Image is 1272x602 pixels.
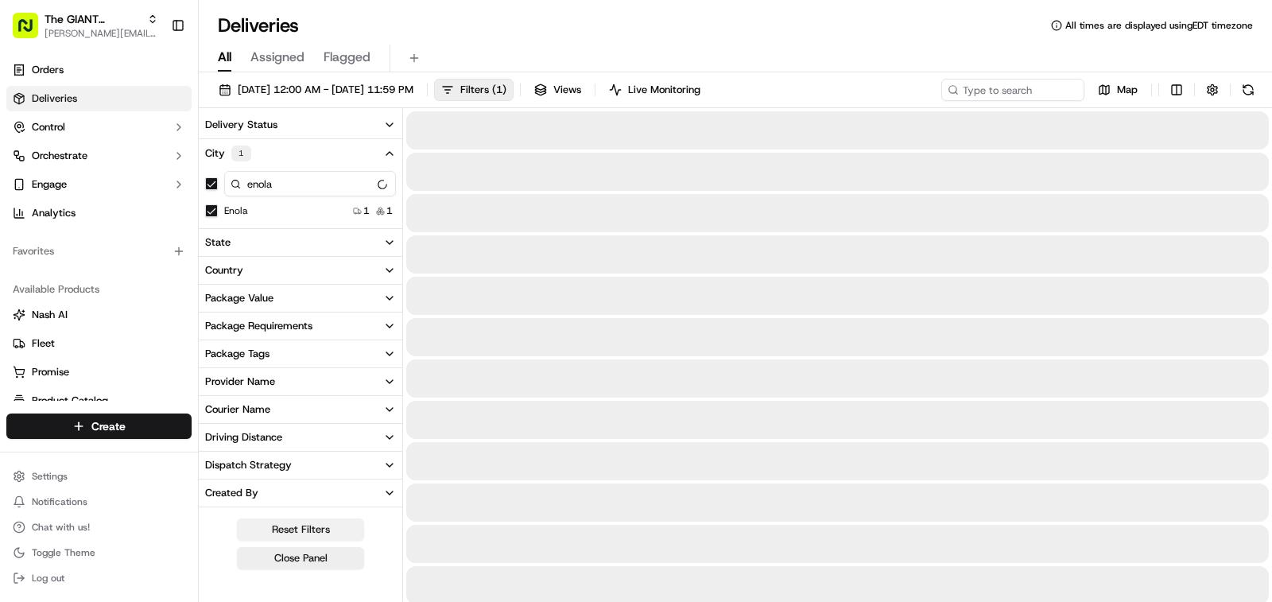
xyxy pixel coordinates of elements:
[128,224,262,253] a: 💻API Documentation
[941,79,1084,101] input: Type to search
[492,83,506,97] span: ( 1 )
[6,86,192,111] a: Deliveries
[205,319,312,333] div: Package Requirements
[363,204,370,217] span: 1
[16,64,289,89] p: Welcome 👋
[386,204,393,217] span: 1
[205,486,258,500] div: Created By
[224,171,396,196] input: City
[6,516,192,538] button: Chat with us!
[32,91,77,106] span: Deliveries
[199,139,402,168] button: City1
[238,83,413,97] span: [DATE] 12:00 AM - [DATE] 11:59 PM
[218,13,299,38] h1: Deliveries
[199,452,402,479] button: Dispatch Strategy
[91,418,126,434] span: Create
[32,231,122,247] span: Knowledge Base
[13,336,185,351] a: Fleet
[6,542,192,564] button: Toggle Theme
[6,465,192,487] button: Settings
[553,83,581,97] span: Views
[205,347,270,361] div: Package Tags
[150,231,255,247] span: API Documentation
[250,48,304,67] span: Assigned
[199,340,402,367] button: Package Tags
[199,229,402,256] button: State
[460,83,506,97] span: Filters
[45,11,141,27] span: The GIANT Company
[205,375,275,389] div: Provider Name
[16,152,45,181] img: 1736555255976-a54dd68f-1ca7-489b-9aae-adbdc363a1c4
[211,79,421,101] button: [DATE] 12:00 AM - [DATE] 11:59 PM
[6,200,192,226] a: Analytics
[6,491,192,513] button: Notifications
[1091,79,1145,101] button: Map
[205,235,231,250] div: State
[205,430,282,445] div: Driving Distance
[32,572,64,585] span: Log out
[32,206,76,220] span: Analytics
[41,103,286,119] input: Got a question? Start typing here...
[205,146,251,161] div: City
[237,518,364,541] button: Reset Filters
[628,83,700,97] span: Live Monitoring
[205,118,277,132] div: Delivery Status
[6,57,192,83] a: Orders
[6,143,192,169] button: Orchestrate
[32,120,65,134] span: Control
[6,6,165,45] button: The GIANT Company[PERSON_NAME][EMAIL_ADDRESS][DOMAIN_NAME]
[199,480,402,507] button: Created By
[6,302,192,328] button: Nash AI
[13,308,185,322] a: Nash AI
[205,458,292,472] div: Dispatch Strategy
[32,495,87,508] span: Notifications
[112,269,192,282] a: Powered byPylon
[45,27,158,40] button: [PERSON_NAME][EMAIL_ADDRESS][DOMAIN_NAME]
[231,146,251,161] div: 1
[13,394,185,408] a: Product Catalog
[6,115,192,140] button: Control
[1237,79,1259,101] button: Refresh
[205,291,273,305] div: Package Value
[54,152,261,168] div: Start new chat
[32,394,108,408] span: Product Catalog
[32,470,68,483] span: Settings
[527,79,588,101] button: Views
[199,257,402,284] button: Country
[6,388,192,414] button: Product Catalog
[32,63,64,77] span: Orders
[324,48,370,67] span: Flagged
[205,402,270,417] div: Courier Name
[16,16,48,48] img: Nash
[10,224,128,253] a: 📗Knowledge Base
[32,177,67,192] span: Engage
[134,232,147,245] div: 💻
[158,270,192,282] span: Pylon
[1117,83,1138,97] span: Map
[199,285,402,312] button: Package Value
[32,521,90,534] span: Chat with us!
[32,149,87,163] span: Orchestrate
[218,48,231,67] span: All
[32,308,68,322] span: Nash AI
[6,414,192,439] button: Create
[32,336,55,351] span: Fleet
[6,567,192,589] button: Log out
[32,546,95,559] span: Toggle Theme
[205,263,243,278] div: Country
[1065,19,1253,32] span: All times are displayed using EDT timezone
[199,424,402,451] button: Driving Distance
[199,368,402,395] button: Provider Name
[199,396,402,423] button: Courier Name
[237,547,364,569] button: Close Panel
[199,313,402,340] button: Package Requirements
[6,331,192,356] button: Fleet
[270,157,289,176] button: Start new chat
[199,111,402,138] button: Delivery Status
[602,79,708,101] button: Live Monitoring
[6,277,192,302] div: Available Products
[54,168,201,181] div: We're available if you need us!
[32,365,69,379] span: Promise
[6,239,192,264] div: Favorites
[16,232,29,245] div: 📗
